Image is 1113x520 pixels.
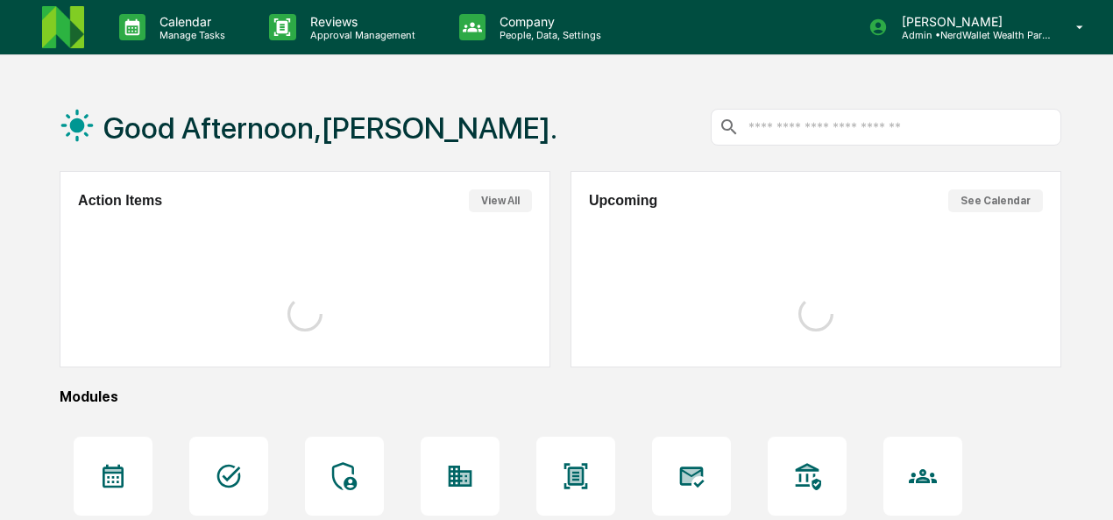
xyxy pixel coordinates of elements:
[469,189,532,212] button: View All
[145,14,234,29] p: Calendar
[103,110,557,146] h1: Good Afternoon,[PERSON_NAME].
[60,388,1061,405] div: Modules
[486,14,610,29] p: Company
[296,29,424,41] p: Approval Management
[888,29,1051,41] p: Admin • NerdWallet Wealth Partners
[589,193,657,209] h2: Upcoming
[42,6,84,48] img: logo
[296,14,424,29] p: Reviews
[948,189,1043,212] button: See Calendar
[888,14,1051,29] p: [PERSON_NAME]
[486,29,610,41] p: People, Data, Settings
[145,29,234,41] p: Manage Tasks
[78,193,162,209] h2: Action Items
